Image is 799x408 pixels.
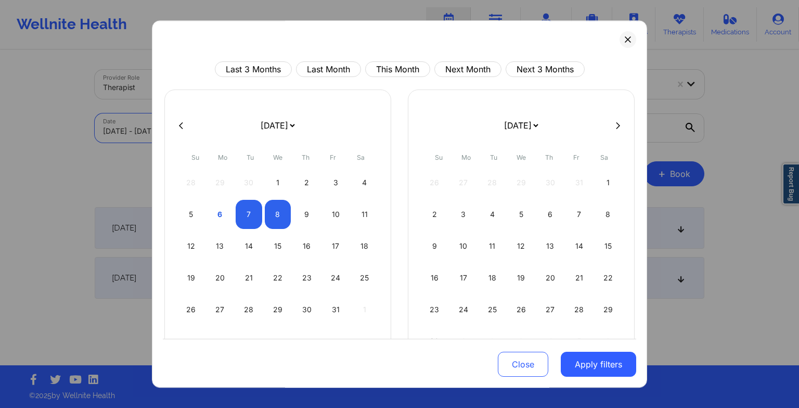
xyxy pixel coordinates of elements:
[450,200,477,229] div: Mon Nov 03 2025
[351,232,378,261] div: Sat Oct 18 2025
[302,154,310,161] abbr: Thursday
[508,232,535,261] div: Wed Nov 12 2025
[323,232,349,261] div: Fri Oct 17 2025
[365,61,430,77] button: This Month
[566,295,592,324] div: Fri Nov 28 2025
[215,61,292,77] button: Last 3 Months
[207,232,234,261] div: Mon Oct 13 2025
[323,295,349,324] div: Fri Oct 31 2025
[421,327,448,356] div: Sun Nov 30 2025
[293,295,320,324] div: Thu Oct 30 2025
[573,154,579,161] abbr: Friday
[435,154,443,161] abbr: Sunday
[517,154,526,161] abbr: Wednesday
[566,232,592,261] div: Fri Nov 14 2025
[421,295,448,324] div: Sun Nov 23 2025
[265,232,291,261] div: Wed Oct 15 2025
[323,263,349,292] div: Fri Oct 24 2025
[265,168,291,197] div: Wed Oct 01 2025
[508,200,535,229] div: Wed Nov 05 2025
[236,200,262,229] div: Tue Oct 07 2025
[323,168,349,197] div: Fri Oct 03 2025
[537,295,563,324] div: Thu Nov 27 2025
[537,200,563,229] div: Thu Nov 06 2025
[421,263,448,292] div: Sun Nov 16 2025
[595,295,621,324] div: Sat Nov 29 2025
[595,263,621,292] div: Sat Nov 22 2025
[490,154,497,161] abbr: Tuesday
[207,295,234,324] div: Mon Oct 27 2025
[293,200,320,229] div: Thu Oct 09 2025
[296,61,361,77] button: Last Month
[595,232,621,261] div: Sat Nov 15 2025
[178,295,204,324] div: Sun Oct 26 2025
[421,200,448,229] div: Sun Nov 02 2025
[479,295,506,324] div: Tue Nov 25 2025
[545,154,553,161] abbr: Thursday
[600,154,608,161] abbr: Saturday
[450,263,477,292] div: Mon Nov 17 2025
[178,263,204,292] div: Sun Oct 19 2025
[273,154,282,161] abbr: Wednesday
[508,263,535,292] div: Wed Nov 19 2025
[207,263,234,292] div: Mon Oct 20 2025
[351,168,378,197] div: Sat Oct 04 2025
[236,295,262,324] div: Tue Oct 28 2025
[191,154,199,161] abbr: Sunday
[461,154,471,161] abbr: Monday
[537,232,563,261] div: Thu Nov 13 2025
[508,295,535,324] div: Wed Nov 26 2025
[265,295,291,324] div: Wed Oct 29 2025
[293,232,320,261] div: Thu Oct 16 2025
[537,263,563,292] div: Thu Nov 20 2025
[506,61,585,77] button: Next 3 Months
[479,232,506,261] div: Tue Nov 11 2025
[434,61,501,77] button: Next Month
[357,154,365,161] abbr: Saturday
[265,200,291,229] div: Wed Oct 08 2025
[450,232,477,261] div: Mon Nov 10 2025
[351,200,378,229] div: Sat Oct 11 2025
[236,232,262,261] div: Tue Oct 14 2025
[595,200,621,229] div: Sat Nov 08 2025
[265,263,291,292] div: Wed Oct 22 2025
[323,200,349,229] div: Fri Oct 10 2025
[479,263,506,292] div: Tue Nov 18 2025
[218,154,227,161] abbr: Monday
[247,154,254,161] abbr: Tuesday
[351,263,378,292] div: Sat Oct 25 2025
[178,200,204,229] div: Sun Oct 05 2025
[498,352,548,377] button: Close
[450,295,477,324] div: Mon Nov 24 2025
[178,232,204,261] div: Sun Oct 12 2025
[421,232,448,261] div: Sun Nov 09 2025
[293,168,320,197] div: Thu Oct 02 2025
[236,263,262,292] div: Tue Oct 21 2025
[479,200,506,229] div: Tue Nov 04 2025
[561,352,636,377] button: Apply filters
[207,200,234,229] div: Mon Oct 06 2025
[566,263,592,292] div: Fri Nov 21 2025
[566,200,592,229] div: Fri Nov 07 2025
[293,263,320,292] div: Thu Oct 23 2025
[330,154,336,161] abbr: Friday
[595,168,621,197] div: Sat Nov 01 2025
